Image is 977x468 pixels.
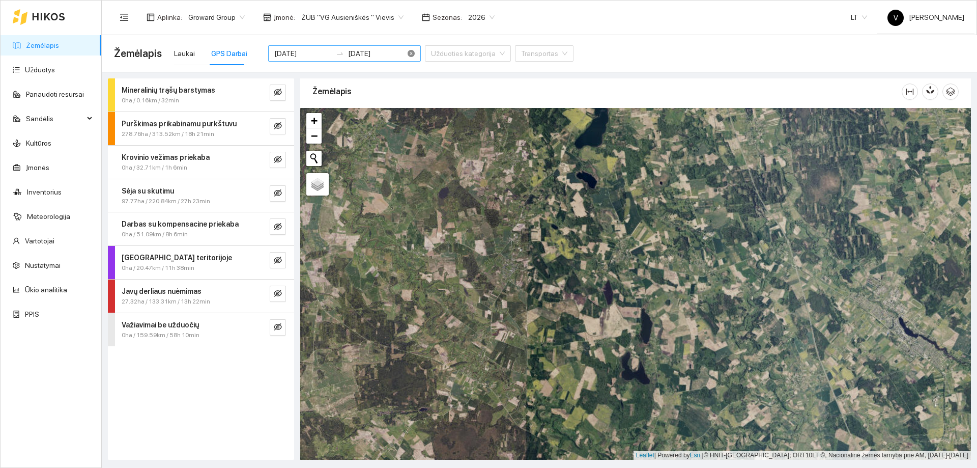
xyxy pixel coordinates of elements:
button: eye-invisible [270,319,286,336]
a: Žemėlapis [26,41,59,49]
span: close-circle [408,50,415,57]
div: Purškimas prikabinamu purkštuvu278.76ha / 313.52km / 18h 21mineye-invisible [108,112,294,145]
div: [GEOGRAPHIC_DATA] teritorijoje0ha / 20.47km / 11h 38mineye-invisible [108,246,294,279]
span: 0ha / 159.59km / 58h 10min [122,331,199,340]
span: Aplinka : [157,12,182,23]
span: eye-invisible [274,155,282,165]
button: eye-invisible [270,252,286,268]
span: layout [147,13,155,21]
strong: [GEOGRAPHIC_DATA] teritorijoje [122,254,232,262]
strong: Važiavimai be užduočių [122,321,199,329]
button: eye-invisible [270,118,286,134]
span: to [336,49,344,58]
button: menu-fold [114,7,134,27]
a: Vartotojai [25,237,54,245]
button: eye-invisible [270,218,286,235]
a: Užduotys [25,66,55,74]
span: 27.32ha / 133.31km / 13h 22min [122,297,210,307]
a: Meteorologija [27,212,70,221]
strong: Krovinio vežimas priekaba [122,153,210,161]
input: Pradžios data [274,48,332,59]
div: GPS Darbai [211,48,247,59]
span: column-width [902,88,917,96]
span: Sezonas : [433,12,462,23]
button: eye-invisible [270,152,286,168]
a: Inventorius [27,188,62,196]
span: eye-invisible [274,189,282,199]
span: eye-invisible [274,122,282,131]
span: + [311,114,318,127]
a: Ūkio analitika [25,286,67,294]
div: | Powered by © HNIT-[GEOGRAPHIC_DATA]; ORT10LT ©, Nacionalinė žemės tarnyba prie AM, [DATE]-[DATE] [634,451,971,460]
span: ŽŪB "VG Ausieniškės " Vievis [301,10,404,25]
span: 278.76ha / 313.52km / 18h 21min [122,129,214,139]
button: eye-invisible [270,185,286,202]
div: Važiavimai be užduočių0ha / 159.59km / 58h 10mineye-invisible [108,313,294,346]
span: − [311,129,318,142]
span: menu-fold [120,13,129,22]
a: Leaflet [636,452,654,459]
span: Groward Group [188,10,245,25]
a: Zoom out [306,128,322,144]
span: shop [263,13,271,21]
input: Pabaigos data [348,48,406,59]
span: eye-invisible [274,256,282,266]
button: column-width [902,84,918,100]
button: Initiate a new search [306,151,322,166]
a: Nustatymai [25,261,61,269]
a: Esri [690,452,701,459]
span: 0ha / 51.09km / 8h 6min [122,230,188,239]
span: 2026 [468,10,495,25]
strong: Sėja su skutimu [122,187,174,195]
span: 97.77ha / 220.84km / 27h 23min [122,197,210,206]
div: Javų derliaus nuėmimas27.32ha / 133.31km / 13h 22mineye-invisible [108,280,294,313]
strong: Javų derliaus nuėmimas [122,287,202,295]
span: 0ha / 32.71km / 1h 6min [122,163,187,173]
span: 0ha / 0.16km / 32min [122,96,179,105]
span: [PERSON_NAME] [887,13,964,21]
a: Įmonės [26,163,49,172]
div: Darbas su kompensacine priekaba0ha / 51.09km / 8h 6mineye-invisible [108,212,294,245]
strong: Darbas su kompensacine priekaba [122,220,239,228]
div: Mineralinių trąšų barstymas0ha / 0.16km / 32mineye-invisible [108,78,294,112]
span: Žemėlapis [114,45,162,62]
div: Laukai [174,48,195,59]
a: Panaudoti resursai [26,90,84,98]
span: eye-invisible [274,289,282,299]
span: Sandėlis [26,108,84,129]
strong: Purškimas prikabinamu purkštuvu [122,120,237,128]
span: 0ha / 20.47km / 11h 38min [122,263,194,273]
a: Zoom in [306,113,322,128]
span: swap-right [336,49,344,58]
strong: Mineralinių trąšų barstymas [122,86,215,94]
div: Krovinio vežimas priekaba0ha / 32.71km / 1h 6mineye-invisible [108,146,294,179]
span: Įmonė : [274,12,295,23]
span: | [702,452,704,459]
button: eye-invisible [270,286,286,302]
span: eye-invisible [274,88,282,98]
button: eye-invisible [270,85,286,101]
span: calendar [422,13,430,21]
span: eye-invisible [274,223,282,232]
div: Sėja su skutimu97.77ha / 220.84km / 27h 23mineye-invisible [108,179,294,212]
div: Žemėlapis [312,77,902,106]
a: Layers [306,173,329,196]
span: LT [851,10,867,25]
span: eye-invisible [274,323,282,333]
a: PPIS [25,310,39,318]
a: Kultūros [26,139,51,147]
span: V [894,10,898,26]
